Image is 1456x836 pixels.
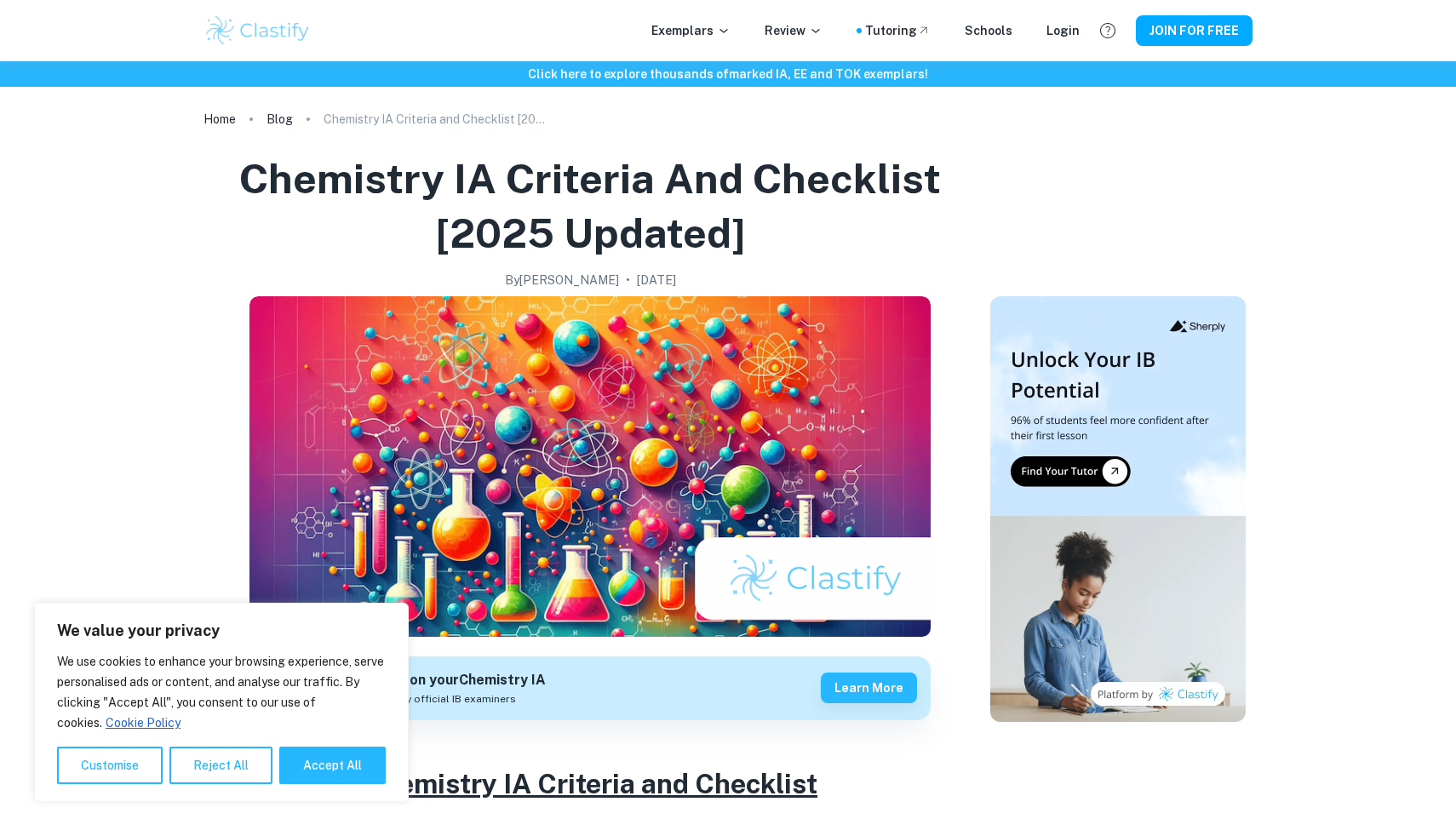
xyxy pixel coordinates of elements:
[34,603,409,802] div: We value your privacy
[651,21,731,40] p: Exemplars
[637,271,676,289] h2: [DATE]
[169,747,272,784] button: Reject All
[203,107,236,131] a: Home
[249,296,931,637] img: Chemistry IA Criteria and Checklist [2025 updated] cover image
[626,271,630,289] p: •
[57,747,163,784] button: Customise
[57,651,386,733] p: We use cookies to enhance your browsing experience, serve personalised ads or content, and analys...
[335,691,516,707] span: Marked only by official IB examiners
[57,621,386,641] p: We value your privacy
[1046,21,1080,40] a: Login
[105,715,181,730] a: Cookie Policy
[865,21,931,40] a: Tutoring
[965,21,1012,40] a: Schools
[821,673,917,703] button: Learn more
[210,152,970,261] h1: Chemistry IA Criteria and Checklist [2025 updated]
[505,271,619,289] h2: By [PERSON_NAME]
[1136,15,1253,46] button: JOIN FOR FREE
[203,14,312,48] img: Clastify logo
[765,21,823,40] p: Review
[990,296,1246,722] img: Thumbnail
[363,768,817,799] u: Chemistry IA Criteria and Checklist
[267,107,293,131] a: Blog
[313,670,546,691] h6: Get feedback on your Chemistry IA
[3,65,1453,83] h6: Click here to explore thousands of marked IA, EE and TOK exemplars !
[249,656,931,720] a: Get feedback on yourChemistry IAMarked only by official IB examinersLearn more
[279,747,386,784] button: Accept All
[324,110,545,129] p: Chemistry IA Criteria and Checklist [2025 updated]
[1093,16,1122,45] button: Help and Feedback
